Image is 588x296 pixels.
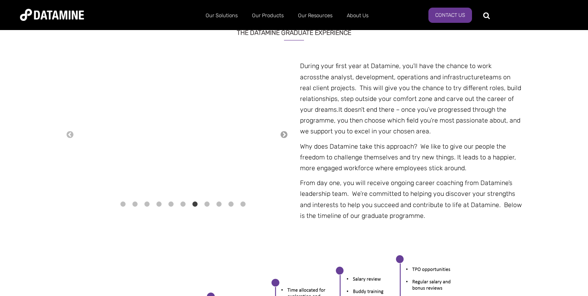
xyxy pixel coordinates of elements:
[280,131,288,139] button: →
[191,200,199,208] button: 7
[291,5,340,26] a: Our Resources
[428,8,472,23] a: Contact us
[155,200,163,208] button: 4
[300,60,522,137] p: During your first year at Datamine, you’ll have the chance to work across teams on real client pr...
[245,5,291,26] a: Our Products
[227,200,235,208] button: 10
[239,200,247,208] button: 11
[66,131,74,139] button: ←
[131,200,139,208] button: 2
[167,200,175,208] button: 5
[203,200,211,208] button: 8
[300,177,522,221] p: From day one, you will receive ongoing career coaching from Datamine’s leadership team. We’re com...
[215,200,223,208] button: 9
[300,106,520,135] span: It doesn’t end there – once you’ve progressed through the programme, you then choose which field ...
[320,73,483,81] span: the analyst, development, operations and infrastructure
[198,5,245,26] a: Our Solutions
[143,200,151,208] button: 3
[119,200,127,208] button: 1
[340,5,376,26] a: About Us
[179,200,187,208] button: 6
[300,143,516,172] span: Why does Datamine take this approach? We like to give our people the freedom to challenge themsel...
[20,9,84,21] img: Datamine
